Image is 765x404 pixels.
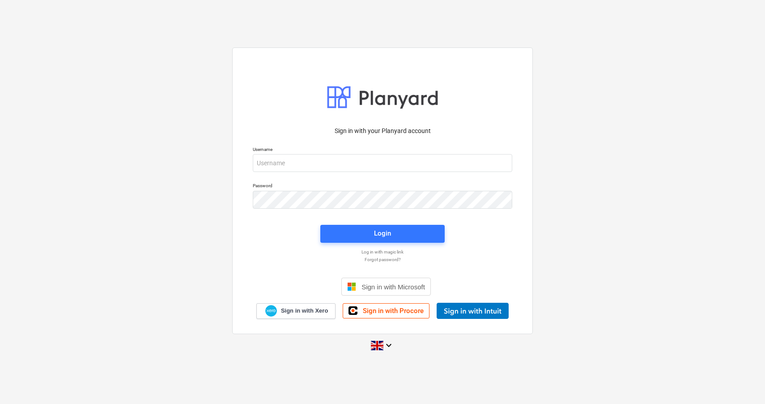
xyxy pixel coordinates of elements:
[374,228,391,239] div: Login
[248,257,517,262] a: Forgot password?
[253,146,512,154] p: Username
[320,225,445,243] button: Login
[383,340,394,351] i: keyboard_arrow_down
[253,126,512,136] p: Sign in with your Planyard account
[256,303,336,319] a: Sign in with Xero
[265,305,277,317] img: Xero logo
[343,303,429,318] a: Sign in with Procore
[248,249,517,255] a: Log in with magic link
[347,282,356,291] img: Microsoft logo
[281,307,328,315] span: Sign in with Xero
[363,307,424,315] span: Sign in with Procore
[253,183,512,190] p: Password
[361,283,425,291] span: Sign in with Microsoft
[253,154,512,172] input: Username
